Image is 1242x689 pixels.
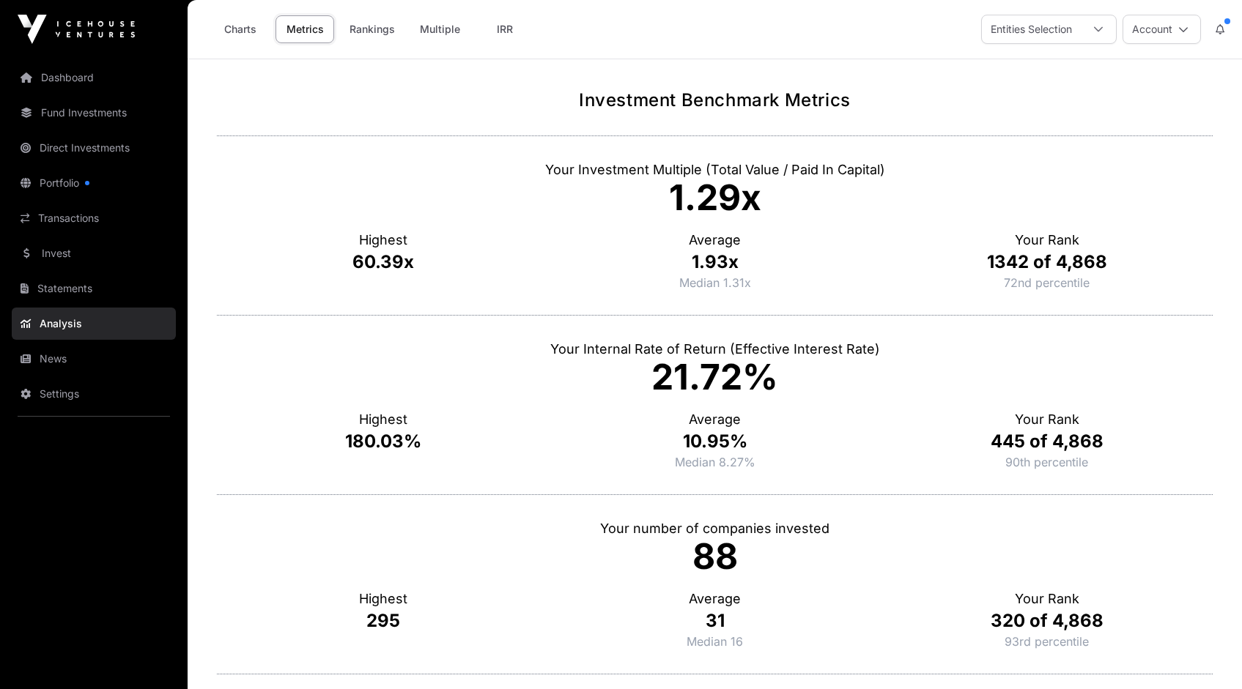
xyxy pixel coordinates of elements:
[881,609,1213,633] p: 320 of 4,868
[217,430,549,453] p: 180.03%
[217,409,549,430] p: Highest
[217,89,1213,112] h1: Investment Benchmark Metrics
[217,180,1213,215] p: 1.29x
[549,609,881,633] p: 31
[982,15,1081,43] div: Entities Selection
[12,97,176,129] a: Fund Investments
[549,250,881,274] p: 1.93x
[881,250,1213,274] p: 1342 of 4,868
[1004,274,1090,291] p: Percentage of investors below this ranking.
[1123,15,1201,44] button: Account
[12,272,176,305] a: Statements
[881,589,1213,609] p: Your Rank
[217,360,1213,395] p: 21.72%
[1005,633,1089,650] p: Percentage of investors below this ranking.
[549,633,881,650] p: Median 16
[217,339,1213,360] p: Your Internal Rate of Return (Effective Interest Rate)
[12,167,176,199] a: Portfolio
[12,378,176,410] a: Settings
[881,230,1213,250] p: Your Rank
[12,62,176,94] a: Dashboard
[217,250,549,274] p: 60.39x
[217,589,549,609] p: Highest
[549,230,881,250] p: Average
[211,15,270,43] a: Charts
[18,15,135,44] img: Icehouse Ventures Logo
[410,15,470,43] a: Multiple
[881,409,1213,430] p: Your Rank
[1169,619,1242,689] iframe: Chat Widget
[217,230,549,250] p: Highest
[217,518,1213,539] p: Your number of companies invested
[881,430,1213,453] p: 445 of 4,868
[12,343,176,375] a: News
[549,453,881,471] p: Median 8.27%
[217,539,1213,574] p: 88
[12,132,176,164] a: Direct Investments
[549,274,881,291] p: Median 1.31x
[12,308,176,340] a: Analysis
[340,15,404,43] a: Rankings
[217,160,1213,180] p: Your Investment Multiple (Total Value / Paid In Capital)
[12,202,176,234] a: Transactions
[276,15,334,43] a: Metrics
[549,430,881,453] p: 10.95%
[549,409,881,430] p: Average
[476,15,534,43] a: IRR
[1005,453,1088,471] p: Percentage of investors below this ranking.
[12,237,176,269] a: Invest
[217,609,549,633] p: 295
[549,589,881,609] p: Average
